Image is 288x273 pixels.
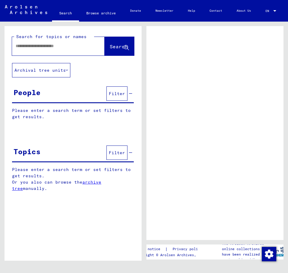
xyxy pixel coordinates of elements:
[5,5,47,14] img: Arolsen_neg.svg
[135,246,209,252] div: |
[148,4,181,18] a: Newsletter
[14,146,41,157] div: Topics
[262,247,276,261] img: Change consent
[262,247,276,261] div: Change consent
[222,252,266,262] p: have been realized in partnership with
[109,91,125,96] span: Filter
[265,9,272,13] span: EN
[106,145,127,160] button: Filter
[12,107,134,120] p: Please enter a search term or set filters to get results.
[222,241,266,252] p: The Arolsen Archives online collections
[14,87,41,98] div: People
[202,4,229,18] a: Contact
[229,4,258,18] a: About Us
[12,179,101,191] a: archive tree
[135,252,209,258] p: Copyright © Arolsen Archives, 2021
[181,4,202,18] a: Help
[109,150,125,155] span: Filter
[106,86,127,101] button: Filter
[168,246,209,252] a: Privacy policy
[52,6,79,22] a: Search
[123,4,148,18] a: Donate
[79,6,123,20] a: Browse archive
[110,43,128,49] span: Search
[135,246,165,252] a: Legal notice
[105,37,134,55] button: Search
[12,63,70,77] button: Archival tree units
[16,34,87,39] mat-label: Search for topics or names
[12,166,134,192] p: Please enter a search term or set filters to get results. Or you also can browse the manually.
